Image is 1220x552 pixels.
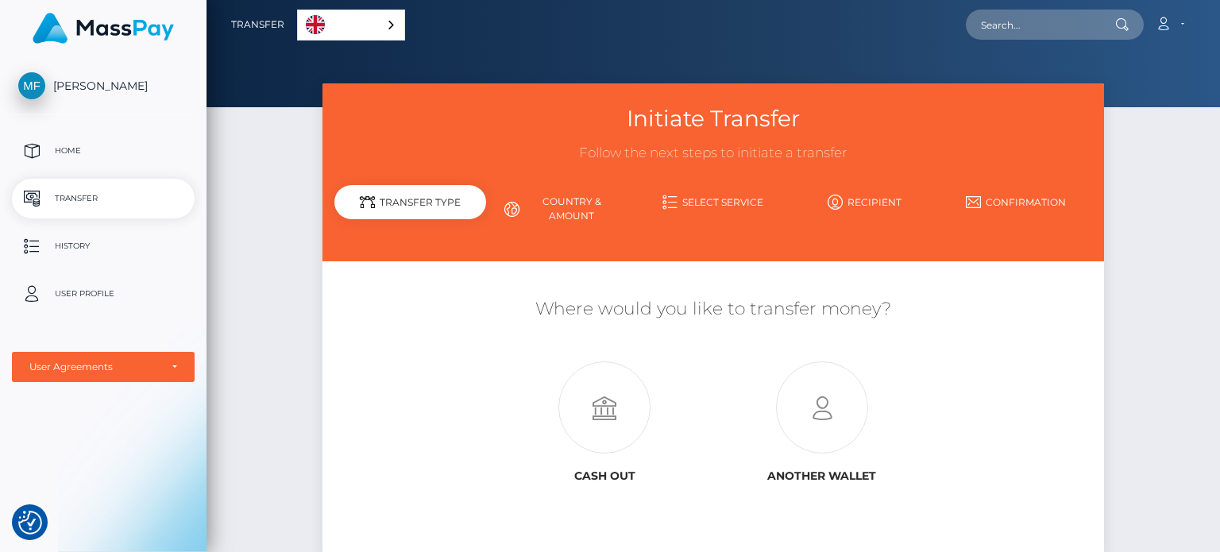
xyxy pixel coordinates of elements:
div: Language [297,10,405,41]
h3: Follow the next steps to initiate a transfer [334,144,1091,163]
button: User Agreements [12,352,195,382]
a: Select Service [638,188,790,216]
p: Home [18,139,188,163]
input: Search... [966,10,1115,40]
a: Home [12,131,195,171]
a: Recipient [789,188,940,216]
h3: Initiate Transfer [334,103,1091,134]
div: Transfer Type [334,185,486,219]
a: Transfer [12,179,195,218]
button: Consent Preferences [18,511,42,535]
img: Revisit consent button [18,511,42,535]
aside: Language selected: English [297,10,405,41]
a: Confirmation [940,188,1092,216]
p: User Profile [18,282,188,306]
img: MassPay [33,13,174,44]
a: User Profile [12,274,195,314]
a: History [12,226,195,266]
p: History [18,234,188,258]
h6: Cash out [508,469,701,483]
h6: Another wallet [725,469,918,483]
p: Transfer [18,187,188,210]
h5: Where would you like to transfer money? [334,297,1091,322]
a: Transfer [231,8,284,41]
div: User Agreements [29,361,160,373]
span: [PERSON_NAME] [12,79,195,93]
a: English [298,10,404,40]
a: Country & Amount [486,188,638,230]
